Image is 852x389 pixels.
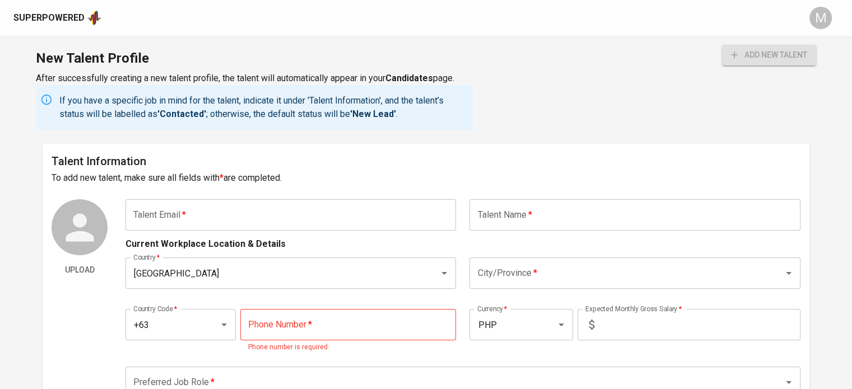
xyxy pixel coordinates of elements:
button: Open [781,265,797,281]
b: 'Contacted' [157,109,206,119]
p: After successfully creating a new talent profile, the talent will automatically appear in your page. [36,72,473,85]
button: add new talent [722,45,816,65]
p: If you have a specific job in mind for the talent, indicate it under 'Talent Information', and th... [59,94,468,121]
span: add new talent [731,48,807,62]
p: Phone number is required. [248,342,449,353]
div: M [809,7,832,29]
button: Open [436,265,452,281]
h6: Talent Information [52,152,800,170]
b: 'New Lead' [350,109,396,119]
span: Upload [56,263,103,277]
h1: New Talent Profile [36,45,473,72]
a: Superpoweredapp logo [13,10,102,26]
p: Current Workplace Location & Details [125,237,286,251]
button: Open [216,317,232,332]
img: app logo [87,10,102,26]
h6: To add new talent, make sure all fields with are completed. [52,170,800,186]
button: Open [553,317,569,332]
button: Upload [52,260,108,280]
div: Almost there! Once you've completed all the fields marked with * under 'Talent Information', you'... [722,45,816,65]
b: Candidates [385,73,433,83]
div: Superpowered [13,12,85,25]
